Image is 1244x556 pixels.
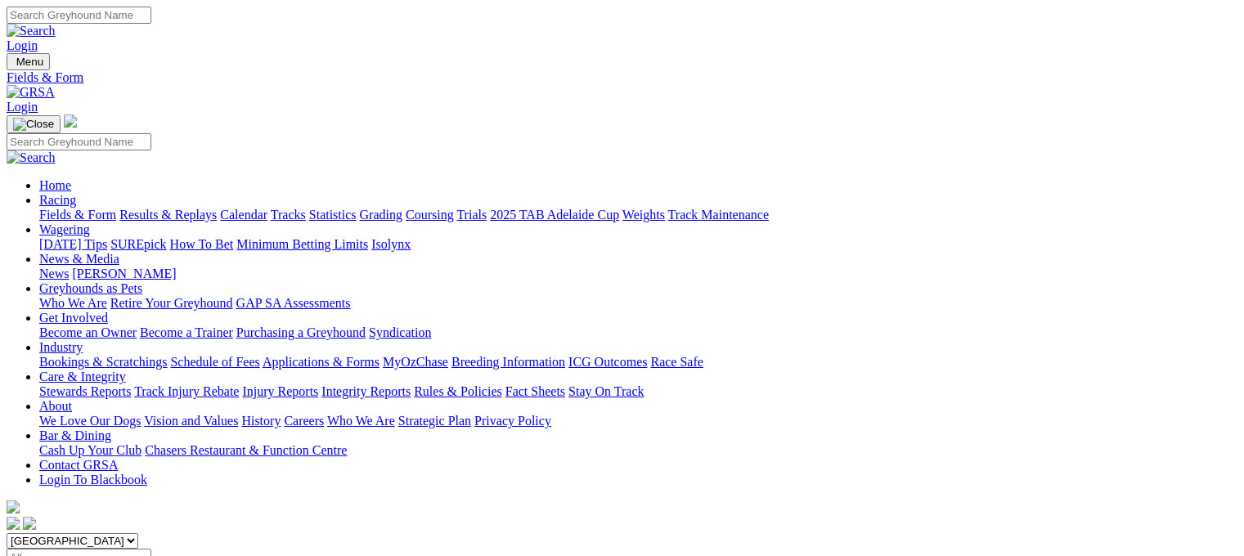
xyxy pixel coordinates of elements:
[16,56,43,68] span: Menu
[39,208,1237,222] div: Racing
[110,237,166,251] a: SUREpick
[39,384,131,398] a: Stewards Reports
[39,370,126,383] a: Care & Integrity
[7,133,151,150] input: Search
[39,414,1237,428] div: About
[505,384,565,398] a: Fact Sheets
[39,193,76,207] a: Racing
[72,267,176,280] a: [PERSON_NAME]
[650,355,703,369] a: Race Safe
[39,340,83,354] a: Industry
[406,208,454,222] a: Coursing
[170,355,259,369] a: Schedule of Fees
[7,70,1237,85] a: Fields & Form
[7,24,56,38] img: Search
[7,500,20,513] img: logo-grsa-white.png
[271,208,306,222] a: Tracks
[23,517,36,530] img: twitter.svg
[39,443,1237,458] div: Bar & Dining
[490,208,619,222] a: 2025 TAB Adelaide Cup
[309,208,357,222] a: Statistics
[241,414,281,428] a: History
[39,399,72,413] a: About
[236,237,368,251] a: Minimum Betting Limits
[39,311,108,325] a: Get Involved
[7,53,50,70] button: Toggle navigation
[383,355,448,369] a: MyOzChase
[39,355,1237,370] div: Industry
[474,414,551,428] a: Privacy Policy
[39,384,1237,399] div: Care & Integrity
[170,237,234,251] a: How To Bet
[7,85,55,100] img: GRSA
[140,325,233,339] a: Become a Trainer
[7,517,20,530] img: facebook.svg
[220,208,267,222] a: Calendar
[39,458,118,472] a: Contact GRSA
[284,414,324,428] a: Careers
[369,325,431,339] a: Syndication
[263,355,379,369] a: Applications & Forms
[145,443,347,457] a: Chasers Restaurant & Function Centre
[242,384,318,398] a: Injury Reports
[39,443,141,457] a: Cash Up Your Club
[327,414,395,428] a: Who We Are
[39,267,1237,281] div: News & Media
[39,325,137,339] a: Become an Owner
[39,428,111,442] a: Bar & Dining
[236,296,351,310] a: GAP SA Assessments
[451,355,565,369] a: Breeding Information
[64,114,77,128] img: logo-grsa-white.png
[39,267,69,280] a: News
[39,281,142,295] a: Greyhounds as Pets
[119,208,217,222] a: Results & Replays
[7,100,38,114] a: Login
[7,115,61,133] button: Toggle navigation
[668,208,769,222] a: Track Maintenance
[13,118,54,131] img: Close
[39,296,1237,311] div: Greyhounds as Pets
[360,208,402,222] a: Grading
[321,384,411,398] a: Integrity Reports
[39,355,167,369] a: Bookings & Scratchings
[144,414,238,428] a: Vision and Values
[39,473,147,486] a: Login To Blackbook
[39,208,116,222] a: Fields & Form
[110,296,233,310] a: Retire Your Greyhound
[134,384,239,398] a: Track Injury Rebate
[39,178,71,192] a: Home
[568,355,647,369] a: ICG Outcomes
[39,222,90,236] a: Wagering
[7,7,151,24] input: Search
[39,237,107,251] a: [DATE] Tips
[371,237,411,251] a: Isolynx
[414,384,502,398] a: Rules & Policies
[39,325,1237,340] div: Get Involved
[568,384,644,398] a: Stay On Track
[7,38,38,52] a: Login
[39,237,1237,252] div: Wagering
[39,414,141,428] a: We Love Our Dogs
[622,208,665,222] a: Weights
[39,252,119,266] a: News & Media
[7,150,56,165] img: Search
[398,414,471,428] a: Strategic Plan
[236,325,366,339] a: Purchasing a Greyhound
[39,296,107,310] a: Who We Are
[456,208,487,222] a: Trials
